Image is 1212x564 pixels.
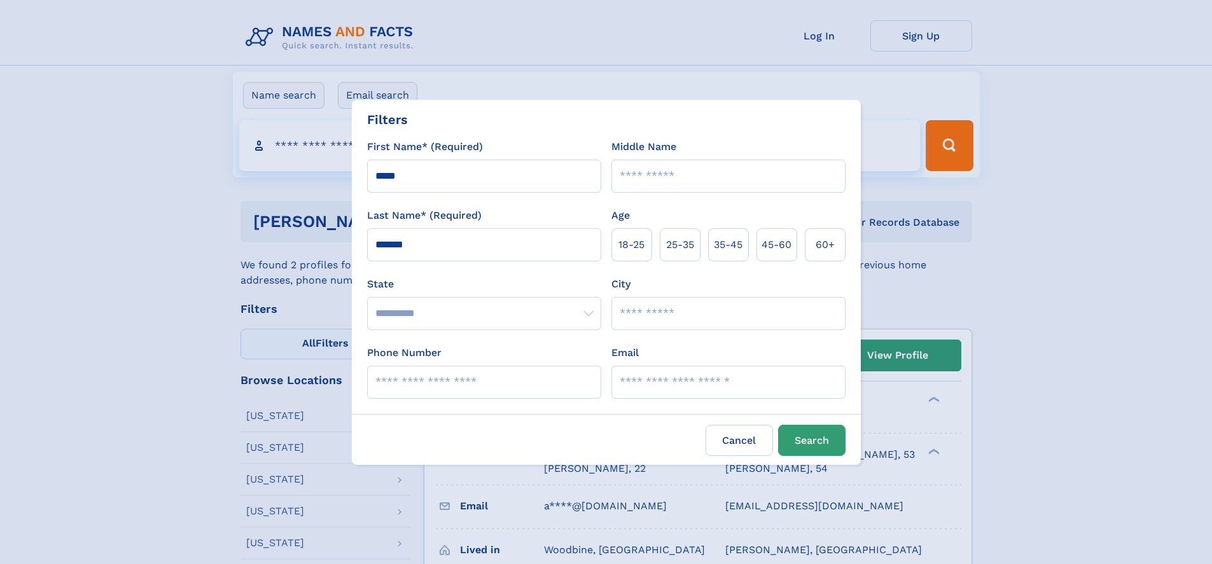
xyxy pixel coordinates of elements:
[611,139,676,155] label: Middle Name
[611,208,630,223] label: Age
[778,425,846,456] button: Search
[611,277,630,292] label: City
[706,425,773,456] label: Cancel
[367,345,442,361] label: Phone Number
[611,345,639,361] label: Email
[762,237,791,252] span: 45‑60
[367,110,408,129] div: Filters
[367,277,601,292] label: State
[666,237,694,252] span: 25‑35
[618,237,644,252] span: 18‑25
[367,208,482,223] label: Last Name* (Required)
[714,237,742,252] span: 35‑45
[367,139,483,155] label: First Name* (Required)
[816,237,835,252] span: 60+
